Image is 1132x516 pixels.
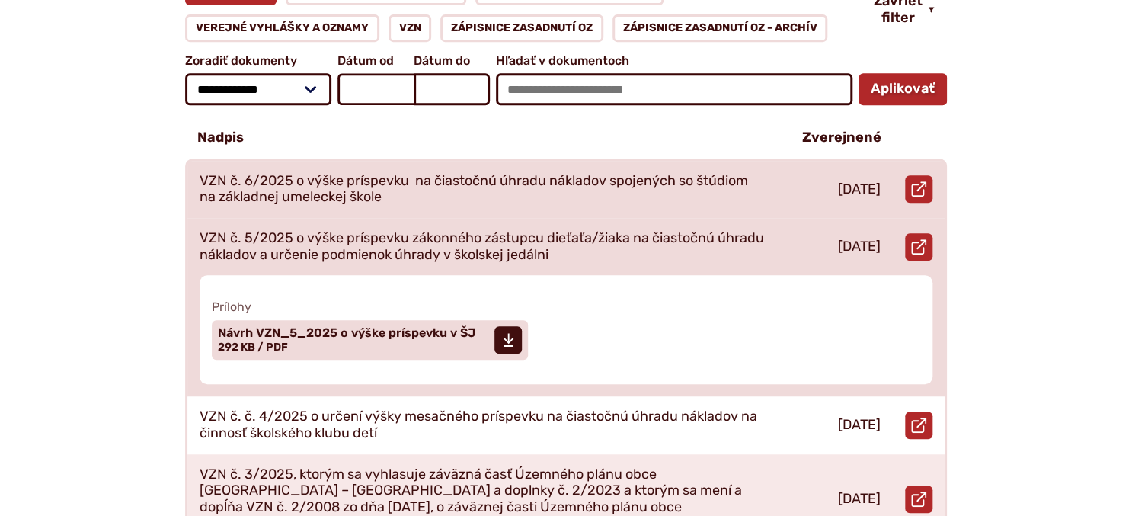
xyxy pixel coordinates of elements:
[212,300,920,314] span: Prílohy
[838,239,881,255] p: [DATE]
[218,327,476,339] span: Návrh VZN_5_2025 o výške príspevku v ŠJ
[414,73,490,105] input: Dátum do
[612,14,828,42] a: Zápisnice zasadnutí OZ - ARCHÍV
[200,173,766,206] p: VZN č. 6/2025 o výške príspevku na čiastočnú úhradu nákladov spojených so štúdiom na základnej um...
[185,14,379,42] a: Verejné vyhlášky a oznamy
[440,14,603,42] a: Zápisnice zasadnutí OZ
[185,54,331,68] span: Zoradiť dokumenty
[838,491,881,508] p: [DATE]
[200,409,766,441] p: VZN č. č. 4/2025 o určení výšky mesačného príspevku na čiastočnú úhradu nákladov na činnosť škols...
[389,14,432,42] a: VZN
[337,73,414,105] input: Dátum od
[197,130,244,146] p: Nadpis
[414,54,490,68] span: Dátum do
[185,73,331,105] select: Zoradiť dokumenty
[496,73,853,105] input: Hľadať v dokumentoch
[337,54,414,68] span: Dátum od
[496,54,853,68] span: Hľadať v dokumentoch
[838,181,881,198] p: [DATE]
[218,341,288,354] span: 292 KB / PDF
[838,417,881,434] p: [DATE]
[802,130,881,146] p: Zverejnené
[859,73,947,105] button: Aplikovať
[200,230,766,263] p: VZN č. 5/2025 o výške príspevku zákonného zástupcu dieťaťa/žiaka na čiastočnú úhradu nákladov a u...
[212,320,528,360] a: Návrh VZN_5_2025 o výške príspevku v ŠJ 292 KB / PDF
